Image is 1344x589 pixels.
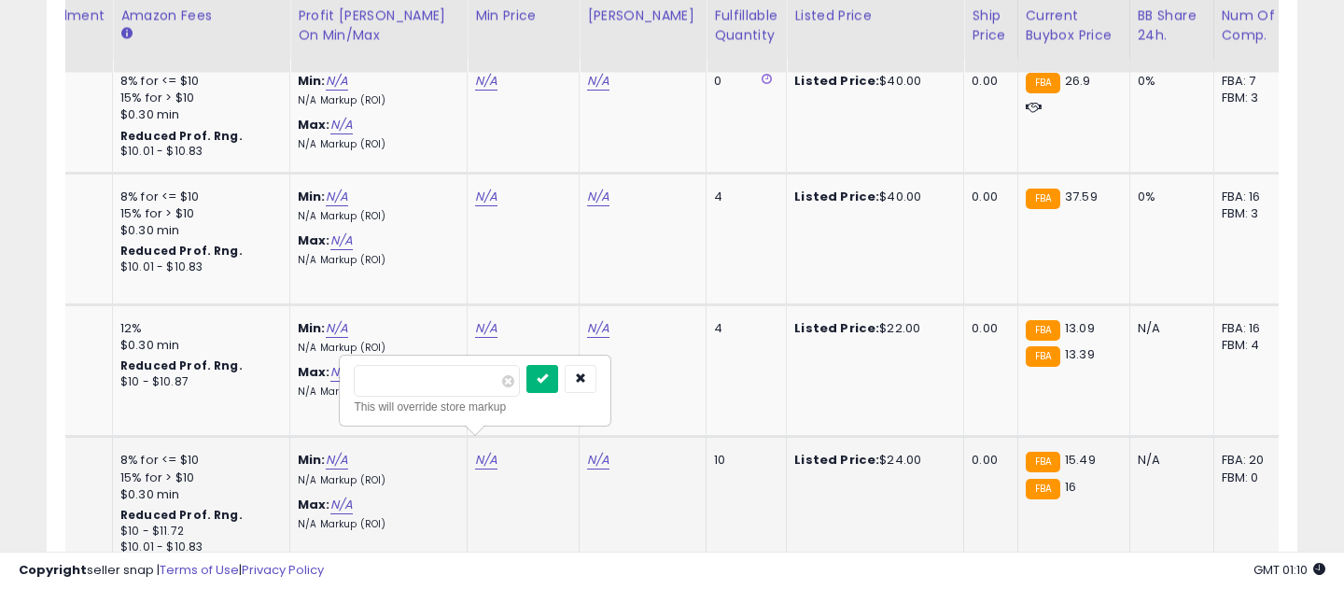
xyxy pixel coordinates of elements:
[33,73,98,90] div: 3.68
[1065,188,1098,205] span: 37.59
[1065,345,1095,363] span: 13.39
[160,561,239,579] a: Terms of Use
[1065,451,1096,469] span: 15.49
[120,524,275,540] div: $10 - $11.72
[1065,478,1076,496] span: 16
[972,73,1002,90] div: 0.00
[120,374,275,390] div: $10 - $10.87
[120,222,275,239] div: $0.30 min
[120,358,243,373] b: Reduced Prof. Rng.
[587,188,609,206] a: N/A
[33,189,98,205] div: 4.99
[330,363,353,382] a: N/A
[972,452,1002,469] div: 0.00
[298,138,453,151] p: N/A Markup (ROI)
[120,128,243,144] b: Reduced Prof. Rng.
[298,188,326,205] b: Min:
[794,319,879,337] b: Listed Price:
[120,73,275,90] div: 8% for <= $10
[120,189,275,205] div: 8% for <= $10
[326,72,348,91] a: N/A
[794,6,956,25] div: Listed Price
[298,496,330,513] b: Max:
[120,337,275,354] div: $0.30 min
[33,452,98,469] div: 3.9
[298,363,330,381] b: Max:
[298,342,453,355] p: N/A Markup (ROI)
[330,231,353,250] a: N/A
[1026,320,1060,341] small: FBA
[475,451,497,470] a: N/A
[1026,479,1060,499] small: FBA
[714,189,772,205] div: 4
[475,319,497,338] a: N/A
[1222,6,1290,45] div: Num of Comp.
[298,94,453,107] p: N/A Markup (ROI)
[1026,6,1122,45] div: Current Buybox Price
[298,210,453,223] p: N/A Markup (ROI)
[1222,470,1283,486] div: FBM: 0
[714,452,772,469] div: 10
[475,188,497,206] a: N/A
[354,398,596,416] div: This will override store markup
[298,116,330,133] b: Max:
[120,205,275,222] div: 15% for > $10
[120,6,282,25] div: Amazon Fees
[120,259,275,275] div: $10.01 - $10.83
[1026,452,1060,472] small: FBA
[714,320,772,337] div: 4
[714,73,772,90] div: 0
[1222,320,1283,337] div: FBA: 16
[972,6,1009,45] div: Ship Price
[242,561,324,579] a: Privacy Policy
[1138,320,1199,337] div: N/A
[1026,189,1060,209] small: FBA
[794,452,949,469] div: $24.00
[1222,452,1283,469] div: FBA: 20
[1253,561,1325,579] span: 2025-08-15 01:10 GMT
[298,231,330,249] b: Max:
[120,470,275,486] div: 15% for > $10
[794,73,949,90] div: $40.00
[326,188,348,206] a: N/A
[33,320,98,337] div: 3.64
[1065,72,1091,90] span: 26.9
[120,106,275,123] div: $0.30 min
[794,72,879,90] b: Listed Price:
[1138,73,1199,90] div: 0%
[120,243,243,259] b: Reduced Prof. Rng.
[330,116,353,134] a: N/A
[587,72,609,91] a: N/A
[298,72,326,90] b: Min:
[1138,452,1199,469] div: N/A
[19,562,324,580] div: seller snap | |
[1138,6,1206,45] div: BB Share 24h.
[298,386,453,399] p: N/A Markup (ROI)
[120,486,275,503] div: $0.30 min
[326,451,348,470] a: N/A
[1026,346,1060,367] small: FBA
[794,188,879,205] b: Listed Price:
[1222,189,1283,205] div: FBA: 16
[120,90,275,106] div: 15% for > $10
[475,6,571,25] div: Min Price
[972,189,1002,205] div: 0.00
[1222,337,1283,354] div: FBM: 4
[298,254,453,267] p: N/A Markup (ROI)
[326,319,348,338] a: N/A
[19,561,87,579] strong: Copyright
[972,320,1002,337] div: 0.00
[120,452,275,469] div: 8% for <= $10
[330,496,353,514] a: N/A
[587,451,609,470] a: N/A
[120,507,243,523] b: Reduced Prof. Rng.
[33,6,105,45] div: Fulfillment Cost
[298,474,453,487] p: N/A Markup (ROI)
[794,189,949,205] div: $40.00
[794,451,879,469] b: Listed Price:
[298,6,459,45] div: Profit [PERSON_NAME] on Min/Max
[298,518,453,531] p: N/A Markup (ROI)
[794,320,949,337] div: $22.00
[1222,205,1283,222] div: FBM: 3
[1026,73,1060,93] small: FBA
